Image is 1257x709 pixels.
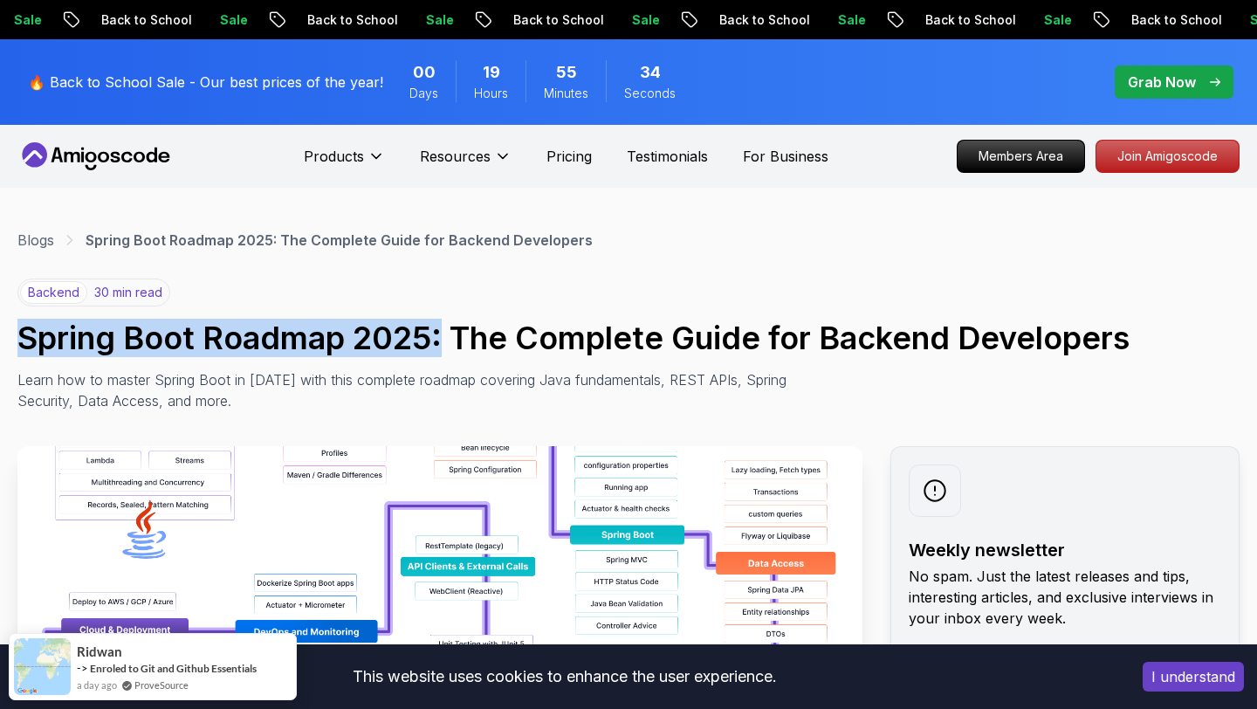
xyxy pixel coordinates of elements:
p: Join Amigoscode [1096,141,1239,172]
span: Minutes [544,85,588,102]
span: Seconds [624,85,676,102]
span: Hours [474,85,508,102]
a: Testimonials [627,146,708,167]
p: Sale [791,11,847,29]
span: 19 Hours [483,60,500,85]
p: Back to School [466,11,585,29]
p: Products [304,146,364,167]
img: provesource social proof notification image [14,638,71,695]
span: a day ago [77,678,117,692]
p: Back to School [878,11,997,29]
a: For Business [743,146,828,167]
a: Members Area [957,140,1085,173]
p: Learn how to master Spring Boot in [DATE] with this complete roadmap covering Java fundamentals, ... [17,369,800,411]
p: Members Area [958,141,1084,172]
span: 55 Minutes [556,60,577,85]
p: Back to School [1084,11,1203,29]
p: Back to School [260,11,379,29]
button: Accept cookies [1143,662,1244,692]
p: Grab Now [1128,72,1196,93]
p: Sale [173,11,229,29]
a: Enroled to Git and Github Essentials [90,662,257,675]
p: Resources [420,146,491,167]
button: Products [304,146,385,181]
div: This website uses cookies to enhance the user experience. [13,657,1116,696]
span: 34 Seconds [640,60,661,85]
a: Pricing [546,146,592,167]
h2: Weekly newsletter [909,538,1221,562]
p: Sale [997,11,1053,29]
span: Days [409,85,438,102]
p: Back to School [54,11,173,29]
p: No spam. Just the latest releases and tips, interesting articles, and exclusive interviews in you... [909,566,1221,629]
p: Back to School [672,11,791,29]
p: Spring Boot Roadmap 2025: The Complete Guide for Backend Developers [86,230,593,251]
p: Sale [585,11,641,29]
span: 0 Days [413,60,436,85]
p: 🔥 Back to School Sale - Our best prices of the year! [28,72,383,93]
a: Blogs [17,230,54,251]
p: 30 min read [94,284,162,301]
p: Sale [379,11,435,29]
button: Resources [420,146,512,181]
p: backend [20,281,87,304]
span: -> [77,661,88,675]
span: ridwan [77,644,122,659]
h1: Spring Boot Roadmap 2025: The Complete Guide for Backend Developers [17,320,1240,355]
a: Join Amigoscode [1096,140,1240,173]
a: ProveSource [134,678,189,692]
